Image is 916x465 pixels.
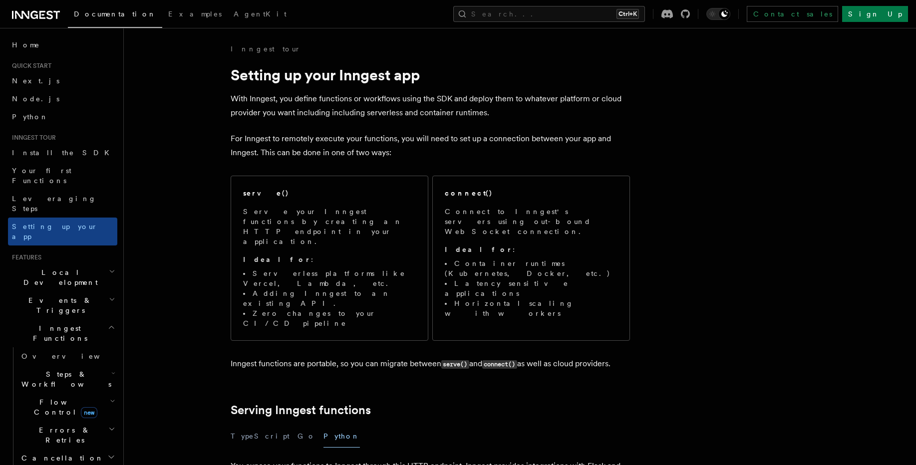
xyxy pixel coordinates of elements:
a: Overview [17,347,117,365]
li: Container runtimes (Kubernetes, Docker, etc.) [445,258,617,278]
a: Home [8,36,117,54]
button: Python [323,425,360,448]
a: AgentKit [228,3,293,27]
span: Quick start [8,62,51,70]
code: connect() [482,360,517,369]
button: Events & Triggers [8,291,117,319]
p: With Inngest, you define functions or workflows using the SDK and deploy them to whatever platfor... [231,92,630,120]
span: Steps & Workflows [17,369,111,389]
span: Overview [21,352,124,360]
li: Zero changes to your CI/CD pipeline [243,308,416,328]
span: Documentation [74,10,156,18]
strong: Ideal for [243,255,311,263]
span: Inngest tour [8,134,56,142]
a: Serving Inngest functions [231,403,371,417]
span: Local Development [8,267,109,287]
h1: Setting up your Inngest app [231,66,630,84]
span: Install the SDK [12,149,115,157]
button: Go [298,425,315,448]
p: Inngest functions are portable, so you can migrate between and as well as cloud providers. [231,357,630,371]
a: Inngest tour [231,44,301,54]
span: Next.js [12,77,59,85]
button: Toggle dark mode [706,8,730,20]
button: Errors & Retries [17,421,117,449]
p: Serve your Inngest functions by creating an HTTP endpoint in your application. [243,207,416,246]
a: Examples [162,3,228,27]
li: Adding Inngest to an existing API. [243,288,416,308]
a: Contact sales [747,6,838,22]
span: new [81,407,97,418]
span: Examples [168,10,222,18]
h2: serve() [243,188,289,198]
button: Steps & Workflows [17,365,117,393]
a: Sign Up [842,6,908,22]
span: Inngest Functions [8,323,108,343]
code: serve() [441,360,469,369]
p: : [243,254,416,264]
a: Documentation [68,3,162,28]
a: Install the SDK [8,144,117,162]
button: Inngest Functions [8,319,117,347]
p: Connect to Inngest's servers using out-bound WebSocket connection. [445,207,617,236]
span: Features [8,253,41,261]
span: Python [12,113,48,121]
span: Cancellation [17,453,104,463]
a: Next.js [8,72,117,90]
strong: Ideal for [445,245,513,253]
button: Search...Ctrl+K [453,6,645,22]
h2: connect() [445,188,493,198]
span: Flow Control [17,397,110,417]
a: Your first Functions [8,162,117,190]
span: Setting up your app [12,223,98,240]
li: Latency sensitive applications [445,278,617,298]
a: serve()Serve your Inngest functions by creating an HTTP endpoint in your application.Ideal for:Se... [231,176,428,341]
a: Leveraging Steps [8,190,117,218]
span: Leveraging Steps [12,195,96,213]
span: Errors & Retries [17,425,108,445]
span: Node.js [12,95,59,103]
kbd: Ctrl+K [616,9,639,19]
span: Home [12,40,40,50]
p: For Inngest to remotely execute your functions, you will need to set up a connection between your... [231,132,630,160]
li: Horizontal scaling with workers [445,298,617,318]
button: TypeScript [231,425,290,448]
a: connect()Connect to Inngest's servers using out-bound WebSocket connection.Ideal for:Container ru... [432,176,630,341]
p: : [445,244,617,254]
span: Your first Functions [12,167,71,185]
li: Serverless platforms like Vercel, Lambda, etc. [243,268,416,288]
button: Flow Controlnew [17,393,117,421]
a: Node.js [8,90,117,108]
a: Setting up your app [8,218,117,245]
span: AgentKit [234,10,287,18]
a: Python [8,108,117,126]
button: Local Development [8,263,117,291]
span: Events & Triggers [8,295,109,315]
